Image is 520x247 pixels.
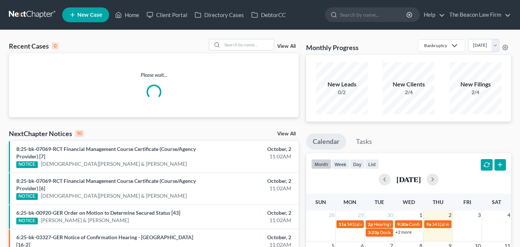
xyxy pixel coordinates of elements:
[9,42,58,50] div: Recent Cases
[205,185,291,192] div: 11:02AM
[374,221,475,227] span: Hearing for [PERSON_NAME] and [PERSON_NAME]
[395,229,412,235] a: +2 more
[315,199,326,205] span: Sun
[143,8,191,22] a: Client Portal
[375,199,384,205] span: Tue
[111,8,143,22] a: Home
[205,234,291,241] div: October, 2
[328,211,335,220] span: 28
[9,71,299,79] p: Please wait...
[433,199,443,205] span: Thu
[41,192,187,200] a: [DEMOGRAPHIC_DATA][PERSON_NAME] & [PERSON_NAME]
[16,218,38,224] div: NOTICE
[16,146,196,159] a: 8:25-bk-07069-RCT Financial Management Course Certificate (Course/Agency Provider) [7]
[205,217,291,224] div: 11:02AM
[426,221,431,227] span: 9a
[492,199,501,205] span: Sat
[248,8,289,22] a: DebtorCC
[477,211,482,220] span: 3
[222,39,274,50] input: Search by name...
[396,175,421,183] h2: [DATE]
[311,159,331,169] button: month
[191,8,248,22] a: Directory Cases
[52,43,58,49] div: 0
[380,230,490,235] span: Docket Text: for [PERSON_NAME] and [PERSON_NAME]
[403,199,415,205] span: Wed
[340,8,407,22] input: Search by name...
[419,211,423,220] span: 1
[277,44,296,49] a: View All
[349,134,379,150] a: Tasks
[9,129,84,138] div: NextChapter Notices
[41,217,129,224] a: [PERSON_NAME] & [PERSON_NAME]
[347,221,418,227] span: 341(a) meeting for [PERSON_NAME]
[75,130,84,137] div: 10
[383,89,435,96] div: 2/4
[277,131,296,136] a: View All
[365,159,379,169] button: list
[16,178,196,191] a: 8:25-bk-07069-RCT Financial Management Course Certificate (Course/Agency Provider) [6]
[205,209,291,217] div: October, 2
[316,89,368,96] div: 0/2
[16,193,38,200] div: NOTICE
[306,134,346,150] a: Calendar
[41,160,187,168] a: [DEMOGRAPHIC_DATA][PERSON_NAME] & [PERSON_NAME]
[316,80,368,89] div: New Leads
[397,221,408,227] span: 9:30a
[463,199,471,205] span: Fri
[350,159,365,169] button: day
[368,230,379,235] span: 3:23p
[77,12,102,18] span: New Case
[368,221,373,227] span: 2p
[357,211,365,220] span: 29
[343,199,356,205] span: Mon
[507,211,511,220] span: 4
[420,8,445,22] a: Help
[448,211,452,220] span: 2
[16,210,180,216] a: 6:25-bk-00920-GER Order on Motion to Determine Secured Status [43]
[205,153,291,160] div: 11:02AM
[432,221,503,227] span: 341(a) meeting for [PERSON_NAME]
[446,8,511,22] a: The Beacon Law Firm
[306,43,359,52] h3: Monthly Progress
[16,161,38,168] div: NOTICE
[331,159,350,169] button: week
[424,42,447,49] div: Bankruptcy
[205,145,291,153] div: October, 2
[450,89,501,96] div: 2/4
[339,221,346,227] span: 11a
[386,211,394,220] span: 30
[205,177,291,185] div: October, 2
[383,80,435,89] div: New Clients
[450,80,501,89] div: New Filings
